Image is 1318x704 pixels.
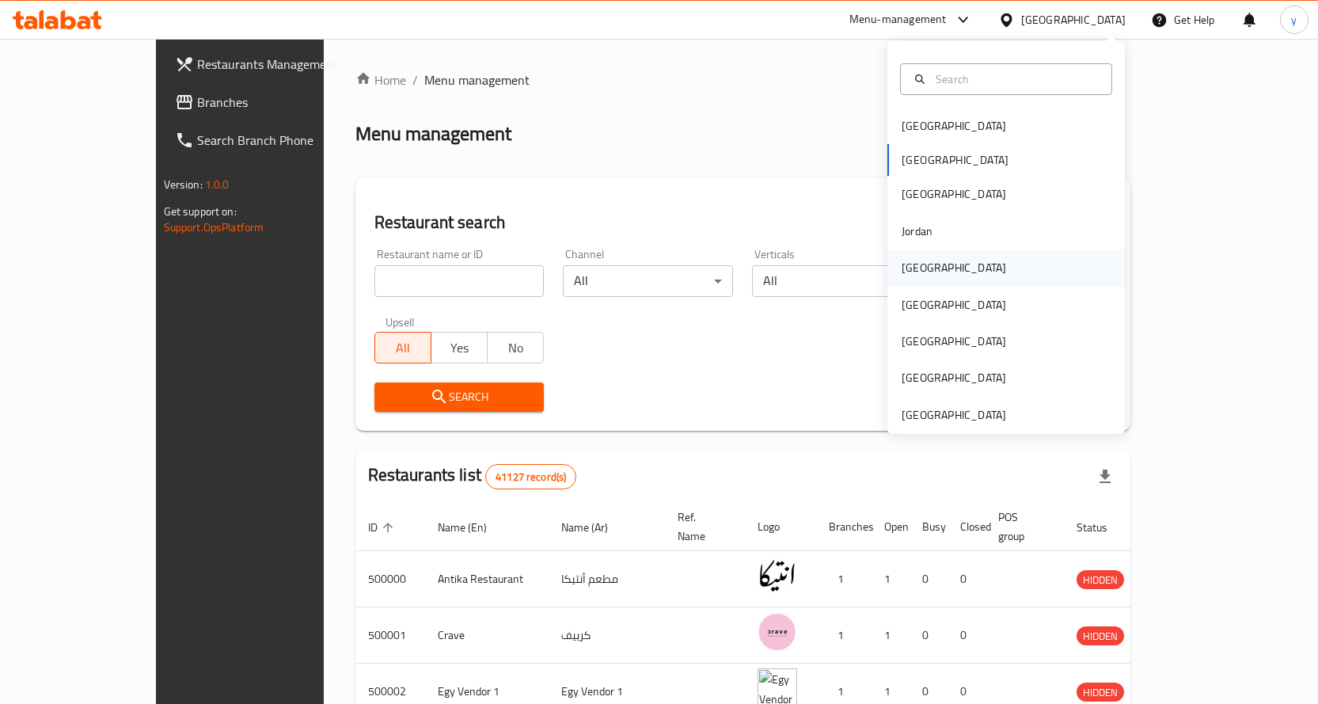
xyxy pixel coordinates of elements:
[1077,627,1124,645] span: HIDDEN
[164,201,237,222] span: Get support on:
[431,332,488,363] button: Yes
[197,55,363,74] span: Restaurants Management
[162,45,376,83] a: Restaurants Management
[164,217,264,238] a: Support.OpsPlatform
[374,265,545,297] input: Search for restaurant name or ID..
[758,612,797,652] img: Crave
[1077,626,1124,645] div: HIDDEN
[387,387,532,407] span: Search
[561,518,629,537] span: Name (Ar)
[948,551,986,607] td: 0
[205,174,230,195] span: 1.0.0
[758,556,797,596] img: Antika Restaurant
[910,607,948,664] td: 0
[902,185,1006,203] div: [GEOGRAPHIC_DATA]
[438,337,481,360] span: Yes
[902,117,1006,135] div: [GEOGRAPHIC_DATA]
[494,337,537,360] span: No
[902,369,1006,386] div: [GEOGRAPHIC_DATA]
[1077,518,1128,537] span: Status
[425,551,549,607] td: Antika Restaurant
[872,607,910,664] td: 1
[382,337,425,360] span: All
[355,121,511,147] h2: Menu management
[355,551,425,607] td: 500000
[1077,571,1124,589] span: HIDDEN
[1077,570,1124,589] div: HIDDEN
[412,70,418,89] li: /
[355,607,425,664] td: 500001
[197,93,363,112] span: Branches
[549,607,665,664] td: كرييف
[1077,683,1124,702] div: HIDDEN
[902,333,1006,350] div: [GEOGRAPHIC_DATA]
[929,70,1102,88] input: Search
[910,503,948,551] th: Busy
[374,211,1112,234] h2: Restaurant search
[1077,683,1124,702] span: HIDDEN
[872,503,910,551] th: Open
[902,296,1006,314] div: [GEOGRAPHIC_DATA]
[162,83,376,121] a: Branches
[752,265,922,297] div: All
[374,332,431,363] button: All
[902,223,932,240] div: Jordan
[197,131,363,150] span: Search Branch Phone
[1086,458,1124,496] div: Export file
[678,508,726,546] span: Ref. Name
[549,551,665,607] td: مطعم أنتيكا
[386,316,415,327] label: Upsell
[164,174,203,195] span: Version:
[902,259,1006,276] div: [GEOGRAPHIC_DATA]
[816,607,872,664] td: 1
[948,503,986,551] th: Closed
[849,10,947,29] div: Menu-management
[485,464,576,489] div: Total records count
[355,70,1131,89] nav: breadcrumb
[872,551,910,607] td: 1
[745,503,816,551] th: Logo
[162,121,376,159] a: Search Branch Phone
[486,470,575,485] span: 41127 record(s)
[438,518,507,537] span: Name (En)
[368,518,398,537] span: ID
[816,551,872,607] td: 1
[355,70,406,89] a: Home
[1021,11,1126,29] div: [GEOGRAPHIC_DATA]
[948,607,986,664] td: 0
[487,332,544,363] button: No
[1291,11,1297,29] span: y
[910,551,948,607] td: 0
[998,508,1045,546] span: POS group
[368,463,577,489] h2: Restaurants list
[902,406,1006,424] div: [GEOGRAPHIC_DATA]
[563,265,733,297] div: All
[816,503,872,551] th: Branches
[425,607,549,664] td: Crave
[424,70,530,89] span: Menu management
[374,382,545,412] button: Search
